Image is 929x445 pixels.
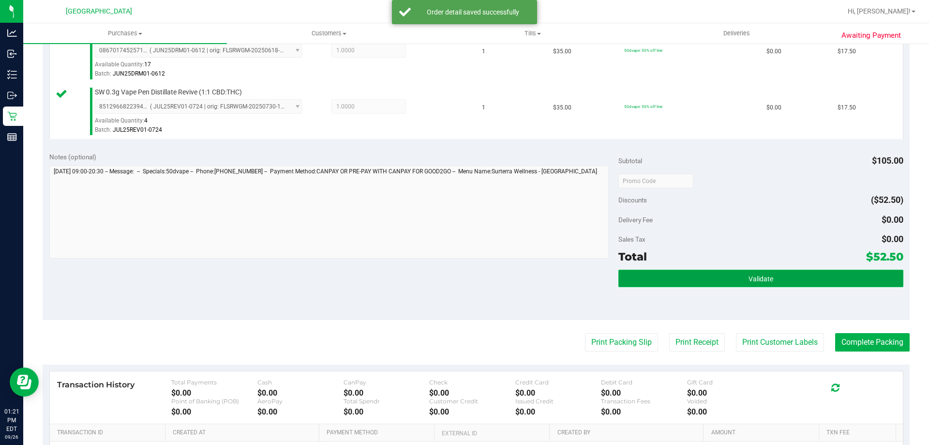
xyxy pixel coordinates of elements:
inline-svg: Inbound [7,49,17,59]
a: Customers [227,23,431,44]
span: $17.50 [838,103,856,112]
div: Order detail saved successfully [416,7,530,17]
iframe: Resource center [10,368,39,397]
div: $0.00 [344,407,430,416]
a: Created By [557,429,700,437]
div: Transaction Fees [601,398,687,405]
div: $0.00 [515,407,601,416]
span: $0.00 [766,103,781,112]
span: $35.00 [553,47,571,56]
div: $0.00 [429,388,515,398]
span: SW 0.3g Vape Pen Distillate Revive (1:1 CBD:THC) [95,88,242,97]
span: [GEOGRAPHIC_DATA] [66,7,132,15]
a: Txn Fee [826,429,892,437]
span: ($52.50) [871,195,903,205]
span: Delivery Fee [618,216,653,224]
div: Available Quantity: [95,114,313,133]
button: Print Receipt [669,333,725,352]
a: Amount [711,429,815,437]
div: $0.00 [687,388,773,398]
inline-svg: Retail [7,111,17,121]
div: $0.00 [429,407,515,416]
div: Total Spendr [344,398,430,405]
span: $0.00 [882,215,903,225]
div: Customer Credit [429,398,515,405]
span: Sales Tax [618,235,645,243]
span: 50dvape: 50% off line [624,104,662,109]
span: $17.50 [838,47,856,56]
button: Print Customer Labels [736,333,824,352]
div: Issued Credit [515,398,601,405]
th: External ID [434,424,549,442]
span: $0.00 [882,234,903,244]
span: Awaiting Payment [841,30,901,41]
span: Validate [749,275,773,283]
a: Created At [173,429,315,437]
span: $52.50 [866,250,903,263]
div: $0.00 [257,388,344,398]
div: $0.00 [171,407,257,416]
div: $0.00 [171,388,257,398]
div: $0.00 [601,407,687,416]
div: CanPay [344,379,430,386]
inline-svg: Outbound [7,91,17,100]
span: 4 [144,117,148,124]
button: Validate [618,270,903,287]
span: Discounts [618,191,647,209]
p: 09/26 [4,433,19,441]
span: 17 [144,61,151,68]
div: Check [429,379,515,386]
span: Purchases [23,29,227,38]
inline-svg: Reports [7,132,17,142]
inline-svg: Inventory [7,70,17,79]
input: Promo Code [618,174,693,188]
div: $0.00 [344,388,430,398]
span: Total [618,250,647,263]
div: Available Quantity: [95,58,313,77]
a: Tills [431,23,634,44]
button: Complete Packing [835,333,910,352]
a: Payment Method [327,429,431,437]
span: Batch: [95,126,111,133]
div: $0.00 [687,407,773,416]
span: 50dvape: 50% off line [624,48,662,53]
div: $0.00 [601,388,687,398]
div: Point of Banking (POB) [171,398,257,405]
div: $0.00 [257,407,344,416]
span: 1 [482,103,485,112]
p: 01:21 PM EDT [4,407,19,433]
span: JUN25DRM01-0612 [113,70,165,77]
span: Subtotal [618,157,642,165]
a: Purchases [23,23,227,44]
span: Hi, [PERSON_NAME]! [848,7,911,15]
a: Transaction ID [57,429,162,437]
span: Customers [227,29,430,38]
span: $35.00 [553,103,571,112]
a: Deliveries [635,23,839,44]
div: $0.00 [515,388,601,398]
div: Cash [257,379,344,386]
button: Print Packing Slip [585,333,658,352]
div: Debit Card [601,379,687,386]
span: $0.00 [766,47,781,56]
div: Total Payments [171,379,257,386]
span: Tills [431,29,634,38]
inline-svg: Analytics [7,28,17,38]
span: Deliveries [710,29,763,38]
div: Voided [687,398,773,405]
div: Gift Card [687,379,773,386]
div: AeroPay [257,398,344,405]
span: 1 [482,47,485,56]
div: Credit Card [515,379,601,386]
span: Batch: [95,70,111,77]
span: JUL25REV01-0724 [113,126,162,133]
span: $105.00 [872,155,903,166]
span: Notes (optional) [49,153,96,161]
